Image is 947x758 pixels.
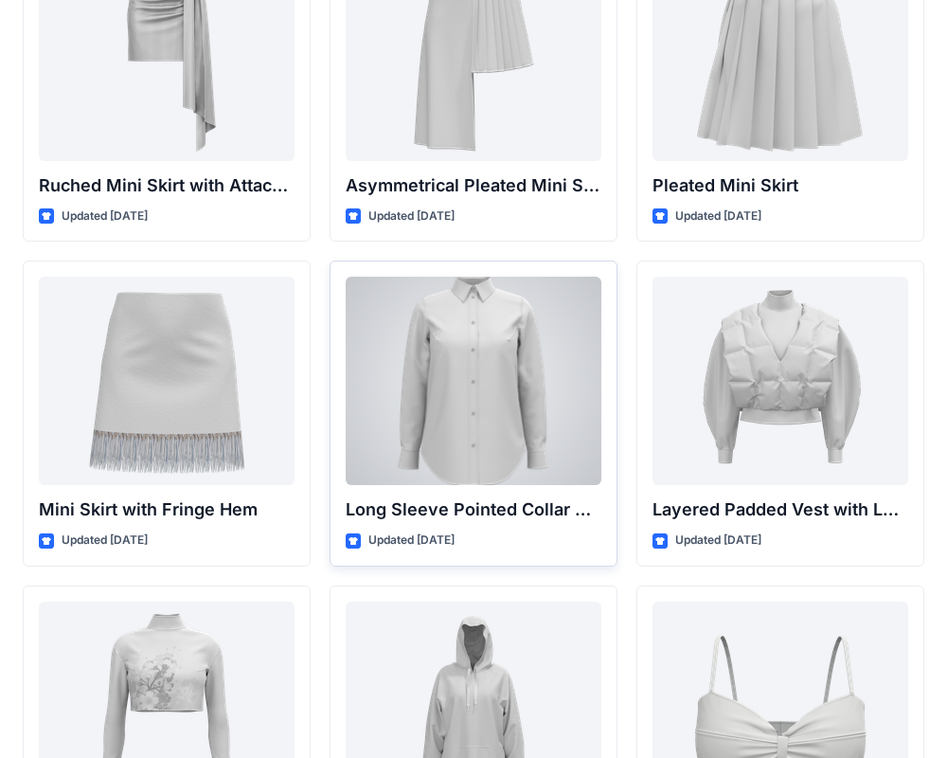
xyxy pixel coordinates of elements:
a: Layered Padded Vest with Long Sleeve Top [652,277,908,485]
a: Mini Skirt with Fringe Hem [39,277,295,485]
p: Asymmetrical Pleated Mini Skirt with Drape [346,172,601,199]
p: Updated [DATE] [675,207,761,226]
p: Long Sleeve Pointed Collar Button-Up Shirt [346,496,601,523]
p: Updated [DATE] [368,207,455,226]
p: Updated [DATE] [675,531,761,550]
p: Updated [DATE] [368,531,455,550]
p: Mini Skirt with Fringe Hem [39,496,295,523]
a: Long Sleeve Pointed Collar Button-Up Shirt [346,277,601,485]
p: Layered Padded Vest with Long Sleeve Top [652,496,908,523]
p: Updated [DATE] [62,207,148,226]
p: Updated [DATE] [62,531,148,550]
p: Pleated Mini Skirt [652,172,908,199]
p: Ruched Mini Skirt with Attached Draped Panel [39,172,295,199]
